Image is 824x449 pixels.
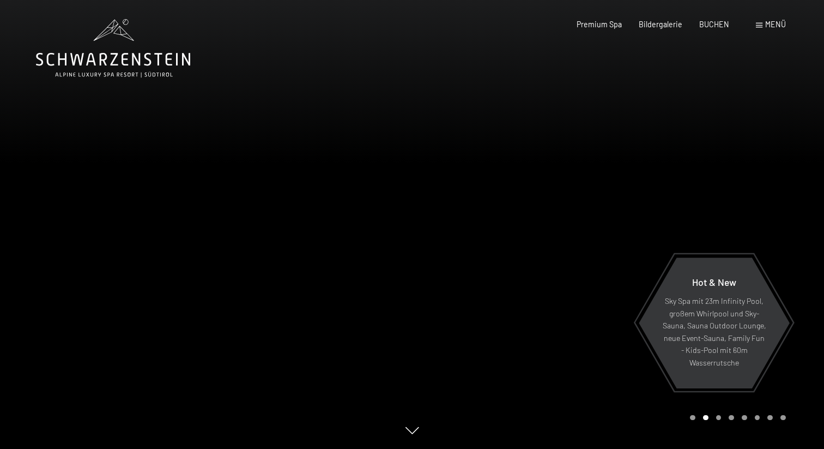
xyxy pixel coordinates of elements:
[690,415,695,421] div: Carousel Page 1
[686,415,785,421] div: Carousel Pagination
[638,257,790,389] a: Hot & New Sky Spa mit 23m Infinity Pool, großem Whirlpool und Sky-Sauna, Sauna Outdoor Lounge, ne...
[767,415,773,421] div: Carousel Page 7
[703,415,708,421] div: Carousel Page 2 (Current Slide)
[577,20,622,29] a: Premium Spa
[755,415,760,421] div: Carousel Page 6
[692,276,736,288] span: Hot & New
[729,415,734,421] div: Carousel Page 4
[765,20,786,29] span: Menü
[639,20,682,29] a: Bildergalerie
[716,415,722,421] div: Carousel Page 3
[780,415,786,421] div: Carousel Page 8
[742,415,747,421] div: Carousel Page 5
[699,20,729,29] a: BUCHEN
[662,296,766,369] p: Sky Spa mit 23m Infinity Pool, großem Whirlpool und Sky-Sauna, Sauna Outdoor Lounge, neue Event-S...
